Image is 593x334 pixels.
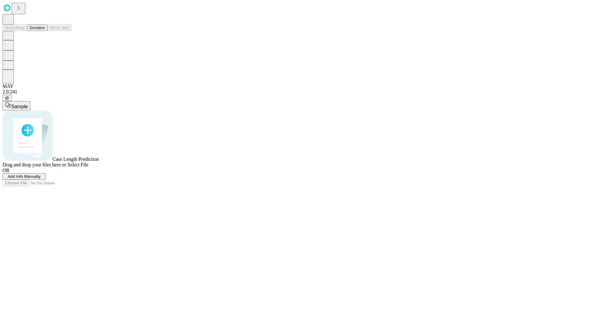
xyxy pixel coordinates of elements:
[2,168,9,173] span: OR
[53,156,99,162] span: Case Length Prediction
[11,104,28,109] span: Sample
[2,173,46,180] button: Add Info Manually
[27,24,48,31] button: Duration
[5,96,9,100] span: @
[2,83,591,89] div: MAY
[2,101,30,110] button: Sample
[48,24,72,31] button: Block Size
[2,24,27,31] button: Smoothing
[8,174,41,179] span: Add Info Manually
[2,95,12,101] button: @
[67,162,88,167] span: Select File
[2,89,591,95] div: 2.0.241
[2,162,66,167] span: Drag and drop your files here or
